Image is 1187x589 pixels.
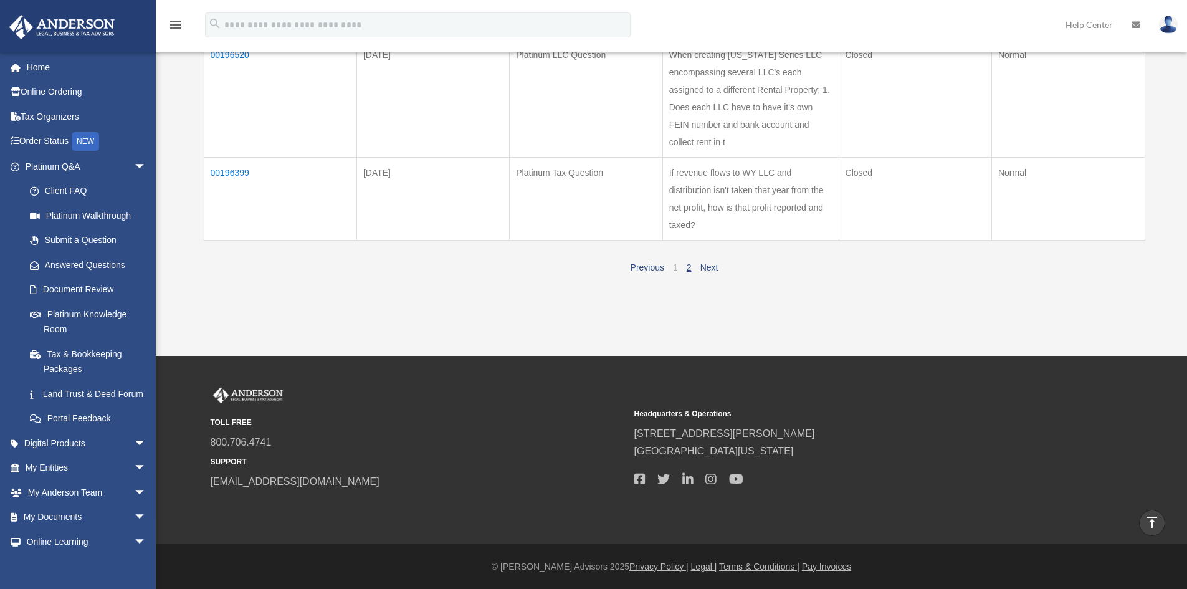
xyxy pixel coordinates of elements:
[17,228,159,253] a: Submit a Question
[17,277,159,302] a: Document Review
[631,262,664,272] a: Previous
[629,562,689,572] a: Privacy Policy |
[168,17,183,32] i: menu
[510,39,662,157] td: Platinum LLC Question
[17,342,159,381] a: Tax & Bookkeeping Packages
[662,157,839,241] td: If revenue flows to WY LLC and distribution isn't taken that year from the net profit, how is tha...
[211,437,272,448] a: 800.706.4741
[204,157,356,241] td: 00196399
[510,157,662,241] td: Platinum Tax Question
[211,456,626,469] small: SUPPORT
[134,456,159,481] span: arrow_drop_down
[6,15,118,39] img: Anderson Advisors Platinum Portal
[211,476,379,487] a: [EMAIL_ADDRESS][DOMAIN_NAME]
[204,39,356,157] td: 00196520
[134,480,159,505] span: arrow_drop_down
[700,262,718,272] a: Next
[17,203,159,228] a: Platinum Walkthrough
[9,129,165,155] a: Order StatusNEW
[634,446,794,456] a: [GEOGRAPHIC_DATA][US_STATE]
[673,262,678,272] a: 1
[687,262,692,272] a: 2
[9,431,165,456] a: Digital Productsarrow_drop_down
[1145,515,1160,530] i: vertical_align_top
[991,157,1145,241] td: Normal
[839,39,991,157] td: Closed
[17,252,153,277] a: Answered Questions
[72,132,99,151] div: NEW
[17,302,159,342] a: Platinum Knowledge Room
[211,416,626,429] small: TOLL FREE
[9,505,165,530] a: My Documentsarrow_drop_down
[691,562,717,572] a: Legal |
[208,17,222,31] i: search
[634,428,815,439] a: [STREET_ADDRESS][PERSON_NAME]
[134,431,159,456] span: arrow_drop_down
[134,529,159,555] span: arrow_drop_down
[9,104,165,129] a: Tax Organizers
[839,157,991,241] td: Closed
[211,387,285,403] img: Anderson Advisors Platinum Portal
[168,22,183,32] a: menu
[662,39,839,157] td: When creating [US_STATE] Series LLC encompassing several LLC's each assigned to a different Renta...
[991,39,1145,157] td: Normal
[1159,16,1178,34] img: User Pic
[9,480,165,505] a: My Anderson Teamarrow_drop_down
[9,456,165,481] a: My Entitiesarrow_drop_down
[17,179,159,204] a: Client FAQ
[134,154,159,180] span: arrow_drop_down
[17,406,159,431] a: Portal Feedback
[9,529,165,554] a: Online Learningarrow_drop_down
[1139,510,1165,536] a: vertical_align_top
[9,55,165,80] a: Home
[356,157,509,241] td: [DATE]
[9,80,165,105] a: Online Ordering
[802,562,851,572] a: Pay Invoices
[9,154,159,179] a: Platinum Q&Aarrow_drop_down
[134,505,159,530] span: arrow_drop_down
[356,39,509,157] td: [DATE]
[634,408,1049,421] small: Headquarters & Operations
[17,381,159,406] a: Land Trust & Deed Forum
[156,559,1187,575] div: © [PERSON_NAME] Advisors 2025
[719,562,799,572] a: Terms & Conditions |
